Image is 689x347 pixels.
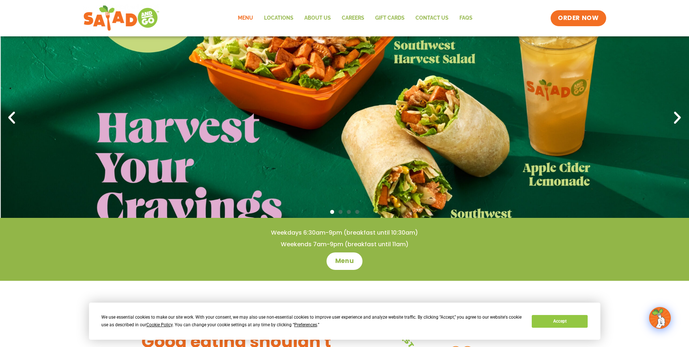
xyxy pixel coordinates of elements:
a: Careers [336,10,370,27]
span: Cookie Policy [146,322,173,327]
a: About Us [299,10,336,27]
span: Go to slide 1 [330,210,334,214]
span: Preferences [294,322,317,327]
a: FAQs [454,10,478,27]
span: Go to slide 4 [355,210,359,214]
span: ORDER NOW [558,14,599,23]
span: Go to slide 2 [339,210,343,214]
h4: Weekdays 6:30am-9pm (breakfast until 10:30am) [15,229,674,237]
a: Menu [327,252,362,270]
div: We use essential cookies to make our site work. With your consent, we may also use non-essential ... [101,314,523,329]
a: GIFT CARDS [370,10,410,27]
span: Menu [335,257,354,266]
a: Contact Us [410,10,454,27]
a: Menu [232,10,259,27]
div: Next slide [669,110,685,126]
a: ORDER NOW [551,10,606,26]
span: Go to slide 3 [347,210,351,214]
a: Locations [259,10,299,27]
div: Previous slide [4,110,20,126]
nav: Menu [232,10,478,27]
img: wpChatIcon [650,308,670,328]
img: new-SAG-logo-768×292 [83,4,160,33]
div: Cookie Consent Prompt [89,303,600,340]
h4: Weekends 7am-9pm (breakfast until 11am) [15,240,674,248]
button: Accept [532,315,588,328]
